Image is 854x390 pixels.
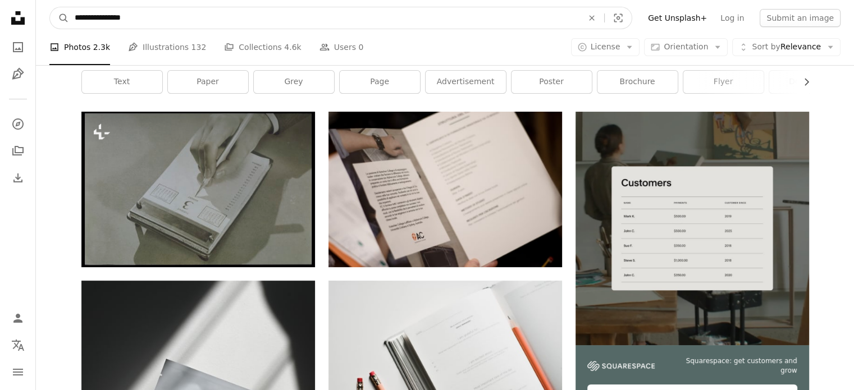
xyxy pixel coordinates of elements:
a: advertisement [426,71,506,93]
img: file-1747939376688-baf9a4a454ffimage [576,112,809,345]
a: Explore [7,113,29,135]
img: c. 1937 [81,112,315,267]
a: Log in / Sign up [7,307,29,329]
a: Collections 4.6k [224,29,301,65]
button: Menu [7,361,29,383]
a: text, letter [328,184,562,194]
a: Users 0 [319,29,364,65]
button: Sort byRelevance [732,38,841,56]
span: Orientation [664,42,708,51]
button: scroll list to the right [796,71,809,93]
a: paper [168,71,248,93]
button: Visual search [605,7,632,29]
a: Download History [7,167,29,189]
button: Orientation [644,38,728,56]
span: Squarespace: get customers and grow [668,356,797,375]
a: brochure [597,71,678,93]
button: Clear [579,7,604,29]
img: text, letter [328,112,562,267]
button: Search Unsplash [50,7,69,29]
button: License [571,38,640,56]
a: Home — Unsplash [7,7,29,31]
a: Illustrations 132 [128,29,206,65]
a: Log in [714,9,751,27]
span: License [591,42,620,51]
a: Photos [7,36,29,58]
a: page [340,71,420,93]
span: Relevance [752,42,821,53]
a: white printer paper beside red pen [328,353,562,363]
span: 0 [358,41,363,53]
a: Get Unsplash+ [641,9,714,27]
span: Sort by [752,42,780,51]
a: text [82,71,162,93]
button: Language [7,334,29,356]
a: document [769,71,850,93]
a: Illustrations [7,63,29,85]
img: file-1747939142011-51e5cc87e3c9 [587,361,655,371]
button: Submit an image [760,9,841,27]
form: Find visuals sitewide [49,7,632,29]
a: c. 1937 [81,184,315,194]
a: poster [512,71,592,93]
a: Collections [7,140,29,162]
a: flyer [683,71,764,93]
span: 132 [191,41,207,53]
a: grey [254,71,334,93]
span: 4.6k [284,41,301,53]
